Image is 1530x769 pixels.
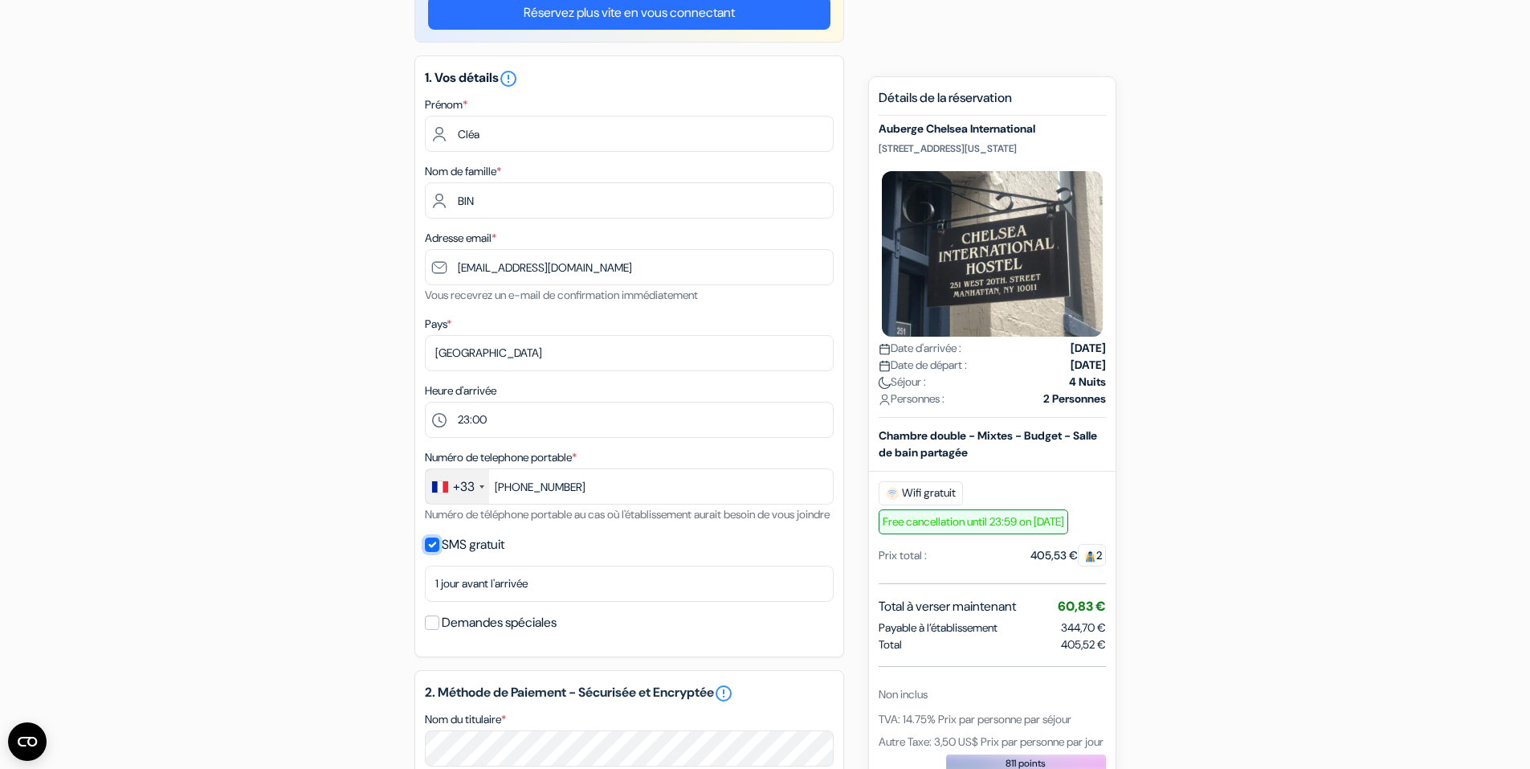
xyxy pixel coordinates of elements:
[425,382,496,399] label: Heure d'arrivée
[425,288,698,302] small: Vous recevrez un e-mail de confirmation immédiatement
[499,69,518,88] i: error_outline
[425,69,834,88] h5: 1. Vos détails
[879,391,945,407] span: Personnes :
[1030,547,1106,564] div: 405,53 €
[425,230,496,247] label: Adresse email
[425,449,577,466] label: Numéro de telephone portable
[879,509,1068,534] span: Free cancellation until 23:59 on [DATE]
[879,712,1071,726] span: TVA: 14.75% Prix par personne par séjour
[425,468,834,505] input: 6 12 34 56 78
[879,360,891,372] img: calendar.svg
[1078,544,1106,567] span: 2
[714,684,733,703] a: error_outline
[879,597,1016,616] span: Total à verser maintenant
[879,394,891,406] img: user_icon.svg
[879,340,961,357] span: Date d'arrivée :
[425,507,830,522] small: Numéro de téléphone portable au cas où l'établissement aurait besoin de vous joindre
[1058,598,1106,615] span: 60,83 €
[8,722,47,761] button: Ouvrir le widget CMP
[879,374,926,391] span: Séjour :
[879,686,1106,703] div: Non inclus
[879,481,963,505] span: Wifi gratuit
[879,122,1106,136] h5: Auberge Chelsea International
[425,711,506,728] label: Nom du titulaire
[879,547,927,564] div: Prix total :
[879,142,1106,155] p: [STREET_ADDRESS][US_STATE]
[425,96,467,113] label: Prénom
[879,357,967,374] span: Date de départ :
[426,469,489,504] div: France: +33
[453,477,475,497] div: +33
[442,612,557,634] label: Demandes spéciales
[886,487,899,500] img: free_wifi.svg
[879,620,998,636] span: Payable à l’établissement
[425,316,451,333] label: Pays
[442,534,504,556] label: SMS gratuit
[425,163,501,180] label: Nom de famille
[1061,636,1106,653] span: 405,52 €
[1071,340,1106,357] strong: [DATE]
[879,428,1097,460] b: Chambre double - Mixtes - Budget - Salle de bain partagée
[425,116,834,152] input: Entrez votre prénom
[425,684,834,703] h5: 2. Méthode de Paiement - Sécurisée et Encryptée
[879,377,891,389] img: moon.svg
[425,249,834,285] input: Entrer adresse e-mail
[499,69,518,86] a: error_outline
[879,734,1104,749] span: Autre Taxe: 3,50 US$ Prix par personne par jour
[1069,374,1106,391] strong: 4 Nuits
[879,343,891,355] img: calendar.svg
[425,182,834,219] input: Entrer le nom de famille
[879,636,902,653] span: Total
[1084,550,1096,562] img: guest.svg
[879,90,1106,116] h5: Détails de la réservation
[1061,620,1106,635] span: 344,70 €
[1043,391,1106,407] strong: 2 Personnes
[1071,357,1106,374] strong: [DATE]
